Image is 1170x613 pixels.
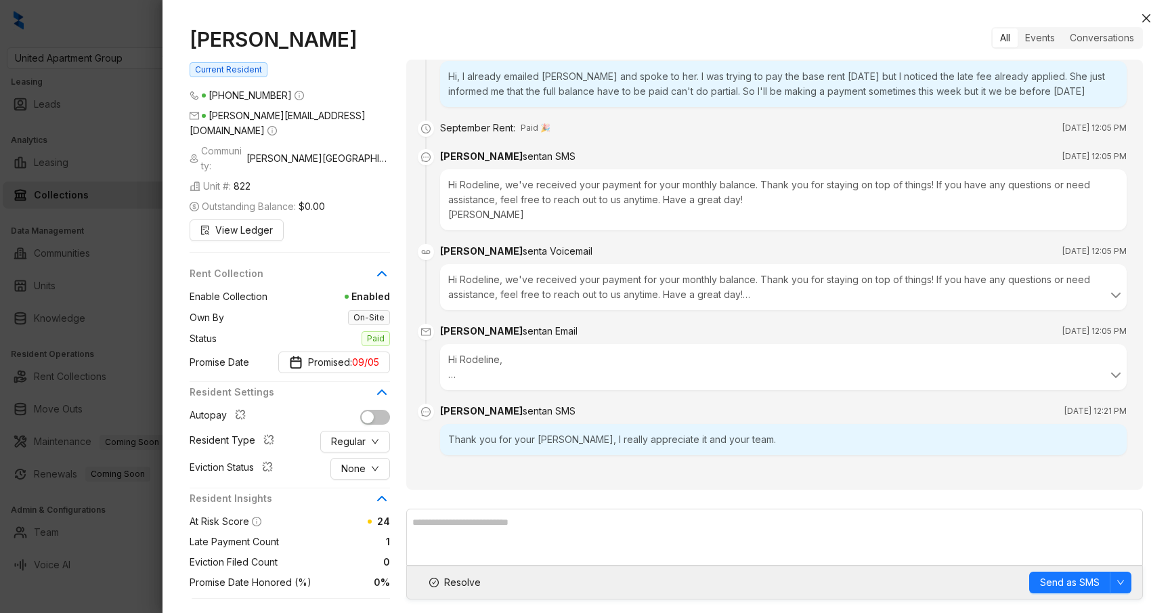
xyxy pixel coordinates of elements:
span: View Ledger [215,223,273,238]
span: Own By [190,310,224,325]
span: $0.00 [299,199,325,214]
span: down [371,465,379,473]
span: Unit #: [190,179,251,194]
div: Rent Collection [190,266,390,289]
span: On-Site [348,310,390,325]
span: [DATE] 12:05 PM [1062,324,1127,338]
span: Paid [362,331,390,346]
span: mail [190,111,199,121]
span: Resolve [444,575,481,590]
span: 822 [234,179,251,194]
span: Resident Settings [190,385,374,400]
span: Promise Date [190,355,249,370]
div: Conversations [1062,28,1142,47]
span: check-circle [429,578,439,587]
h1: [PERSON_NAME] [190,27,390,51]
span: sent a Voicemail [523,245,592,257]
span: phone [190,91,199,100]
span: file-search [200,226,210,235]
span: down [371,438,379,446]
div: Hi, I already emailed [PERSON_NAME] and spoke to her. I was trying to pay the base rent [DATE] bu... [440,61,1127,107]
span: [PERSON_NAME][GEOGRAPHIC_DATA] [246,151,390,166]
span: [DATE] 12:05 PM [1062,150,1127,163]
div: [PERSON_NAME] [440,244,592,259]
div: Resident Settings [190,385,390,408]
button: Nonedown [330,458,390,480]
img: building-icon [190,181,200,192]
div: Hi Rodeline, we've received your payment for your monthly balance. Thank you for staying on top o... [448,272,1119,302]
span: 0 [278,555,390,570]
span: [DATE] 12:21 PM [1064,404,1127,418]
span: Outstanding Balance: [190,199,325,214]
div: Resident Insights [190,491,390,514]
div: Hi Rodeline, we've received your payment for your monthly balance. Thank you for staying on top o... [440,169,1127,230]
img: Promise Date [289,356,303,369]
span: Enable Collection [190,289,267,304]
span: clock-circle [418,121,434,137]
span: [DATE] 12:05 PM [1062,121,1127,135]
div: [PERSON_NAME] [440,149,576,164]
span: Regular [331,434,366,449]
span: info-circle [267,126,277,135]
div: segmented control [991,27,1143,49]
span: Current Resident [190,62,267,77]
button: Send as SMS [1029,572,1110,593]
span: sent an SMS [523,150,576,162]
span: info-circle [252,517,261,526]
span: Community: [190,144,390,173]
span: None [341,461,366,476]
span: Send as SMS [1040,575,1100,590]
span: message [418,149,434,165]
button: Promise DatePromised: 09/05 [278,352,390,373]
span: [PHONE_NUMBER] [209,89,292,101]
button: Resolve [418,572,492,593]
div: Resident Type [190,433,280,450]
div: Eviction Status [190,460,278,478]
span: [PERSON_NAME][EMAIL_ADDRESS][DOMAIN_NAME] [190,110,366,136]
button: Regulardown [320,431,390,452]
span: Enabled [267,289,390,304]
span: mail [418,324,434,340]
span: Paid 🎉 [521,121,550,135]
div: Hi Rodeline, We're happy to confirm that we've received your payment for your monthly balance for... [448,352,1119,382]
span: message [418,404,434,420]
span: Promise Date Honored (%) [190,575,311,590]
span: Promised: [308,355,379,370]
div: [PERSON_NAME] [440,404,576,419]
img: building-icon [190,153,198,164]
span: Status [190,331,217,346]
div: Thank you for your [PERSON_NAME], I really appreciate it and your team. [440,424,1127,455]
span: sent an SMS [523,405,576,417]
img: Voicemail Icon [418,244,434,260]
div: [PERSON_NAME] [440,324,578,339]
span: 09/05 [352,355,379,370]
button: View Ledger [190,219,284,241]
div: September Rent : [440,121,515,135]
span: sent an Email [523,325,578,337]
div: Autopay [190,408,251,425]
span: 24 [377,515,390,527]
div: Events [1018,28,1062,47]
span: 0% [311,575,390,590]
span: down [1117,578,1125,587]
span: info-circle [295,91,304,100]
span: close [1141,13,1152,24]
button: Close [1138,10,1154,26]
div: All [993,28,1018,47]
span: Eviction Filed Count [190,555,278,570]
span: At Risk Score [190,515,249,527]
span: [DATE] 12:05 PM [1062,245,1127,258]
span: Late Payment Count [190,534,279,549]
span: Resident Insights [190,491,374,506]
span: 1 [279,534,390,549]
span: Rent Collection [190,266,374,281]
span: dollar [190,202,199,211]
